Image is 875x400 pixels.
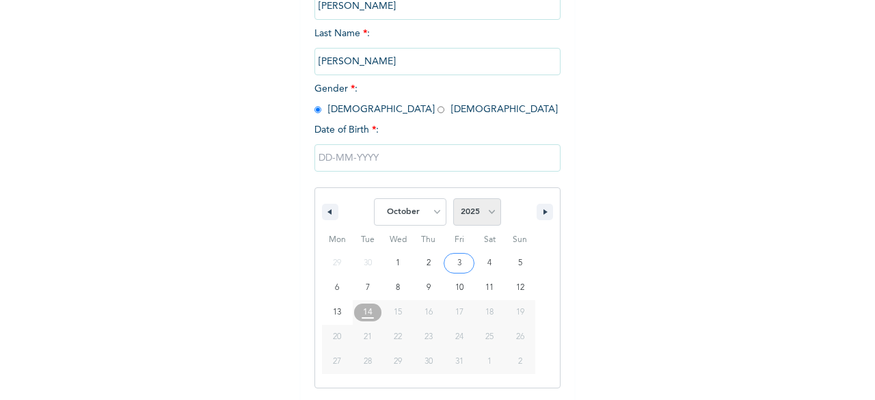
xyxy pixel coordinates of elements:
button: 5 [504,251,535,276]
span: 25 [485,325,494,349]
span: 29 [394,349,402,374]
button: 15 [383,300,414,325]
span: Wed [383,229,414,251]
button: 26 [504,325,535,349]
span: 5 [518,251,522,276]
button: 31 [444,349,474,374]
button: 11 [474,276,505,300]
span: 26 [516,325,524,349]
span: Sat [474,229,505,251]
span: 28 [364,349,372,374]
button: 10 [444,276,474,300]
button: 1 [383,251,414,276]
button: 6 [322,276,353,300]
button: 12 [504,276,535,300]
span: Fri [444,229,474,251]
span: Mon [322,229,353,251]
button: 9 [414,276,444,300]
button: 29 [383,349,414,374]
button: 7 [353,276,383,300]
span: 22 [394,325,402,349]
span: Thu [414,229,444,251]
button: 23 [414,325,444,349]
button: 19 [504,300,535,325]
span: 3 [457,251,461,276]
button: 17 [444,300,474,325]
span: 7 [366,276,370,300]
button: 8 [383,276,414,300]
button: 14 [353,300,383,325]
span: Date of Birth : [314,123,379,137]
span: 11 [485,276,494,300]
button: 16 [414,300,444,325]
span: 4 [487,251,492,276]
span: 9 [427,276,431,300]
span: 24 [455,325,463,349]
button: 3 [444,251,474,276]
span: 30 [425,349,433,374]
span: 6 [335,276,339,300]
span: 14 [363,300,373,325]
span: 18 [485,300,494,325]
button: 18 [474,300,505,325]
button: 28 [353,349,383,374]
button: 20 [322,325,353,349]
span: 19 [516,300,524,325]
span: 10 [455,276,463,300]
button: 2 [414,251,444,276]
span: 2 [427,251,431,276]
span: 12 [516,276,524,300]
span: 23 [425,325,433,349]
span: 13 [333,300,341,325]
span: 15 [394,300,402,325]
span: 27 [333,349,341,374]
button: 30 [414,349,444,374]
span: 31 [455,349,463,374]
button: 4 [474,251,505,276]
button: 24 [444,325,474,349]
button: 13 [322,300,353,325]
span: 16 [425,300,433,325]
button: 27 [322,349,353,374]
button: 25 [474,325,505,349]
button: 21 [353,325,383,349]
span: Sun [504,229,535,251]
input: DD-MM-YYYY [314,144,561,172]
span: Gender : [DEMOGRAPHIC_DATA] [DEMOGRAPHIC_DATA] [314,84,558,114]
span: 8 [396,276,400,300]
button: 22 [383,325,414,349]
span: 21 [364,325,372,349]
input: Enter your last name [314,48,561,75]
span: 20 [333,325,341,349]
span: Last Name : [314,29,561,66]
span: 17 [455,300,463,325]
span: 1 [396,251,400,276]
span: Tue [353,229,383,251]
